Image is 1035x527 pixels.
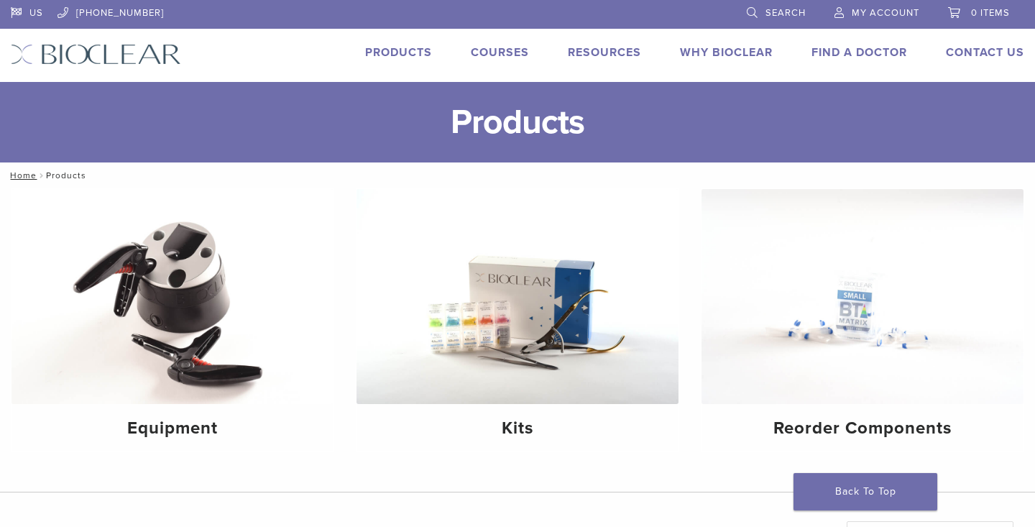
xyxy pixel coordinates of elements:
[852,7,919,19] span: My Account
[471,45,529,60] a: Courses
[11,44,181,65] img: Bioclear
[971,7,1010,19] span: 0 items
[23,416,322,441] h4: Equipment
[11,189,333,404] img: Equipment
[356,189,678,404] img: Kits
[701,189,1023,404] img: Reorder Components
[946,45,1024,60] a: Contact Us
[765,7,806,19] span: Search
[568,45,641,60] a: Resources
[356,189,678,451] a: Kits
[680,45,773,60] a: Why Bioclear
[365,45,432,60] a: Products
[811,45,907,60] a: Find A Doctor
[37,172,46,179] span: /
[701,189,1023,451] a: Reorder Components
[368,416,667,441] h4: Kits
[793,473,937,510] a: Back To Top
[11,189,333,451] a: Equipment
[6,170,37,180] a: Home
[713,416,1012,441] h4: Reorder Components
